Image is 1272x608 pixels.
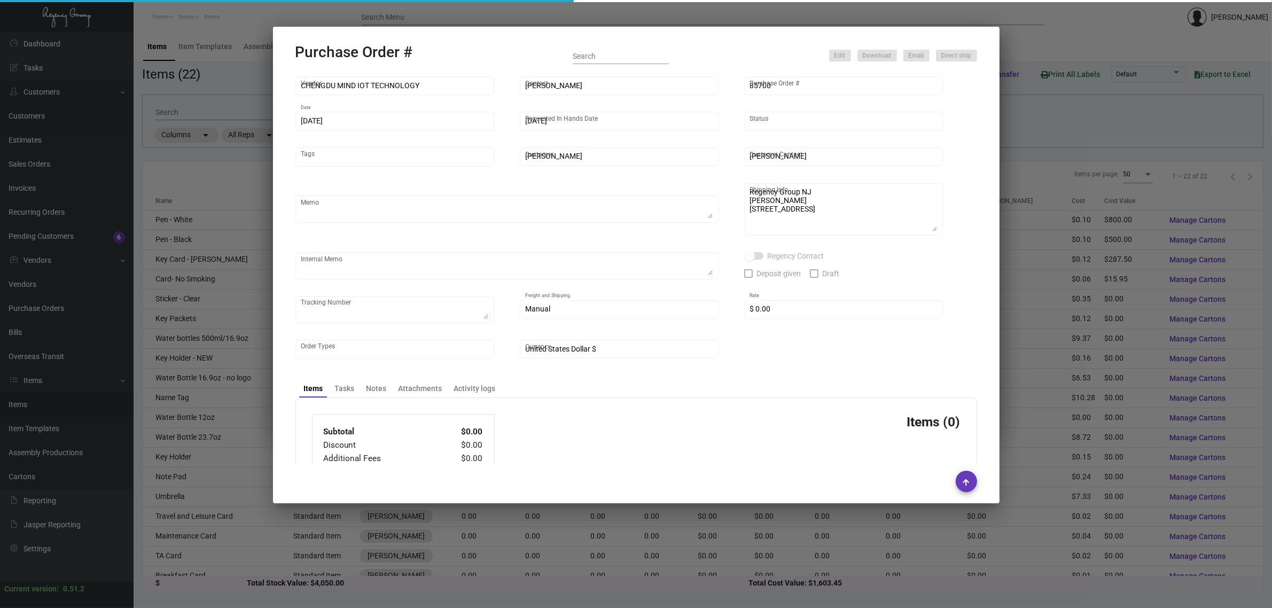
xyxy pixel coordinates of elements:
span: Manual [525,305,550,313]
span: Direct ship [941,51,972,60]
span: Edit [834,51,846,60]
td: Additional Fees [323,452,439,465]
div: Items [303,383,323,394]
div: Current version: [4,583,59,595]
td: Subtotal [323,425,439,439]
div: Activity logs [454,383,495,394]
button: Email [903,50,930,61]
span: Draft [823,267,840,280]
span: Deposit given [757,267,801,280]
span: Email [909,51,924,60]
td: $0.00 [439,439,483,452]
h3: Items (0) [907,414,961,430]
h2: Purchase Order # [295,43,413,61]
div: 0.51.2 [63,583,84,595]
td: $0.00 [439,452,483,465]
button: Download [857,50,897,61]
div: Notes [366,383,386,394]
td: Discount [323,439,439,452]
button: Edit [829,50,851,61]
span: Download [863,51,892,60]
button: Direct ship [936,50,977,61]
div: Attachments [398,383,442,394]
div: Tasks [334,383,354,394]
td: $0.00 [439,425,483,439]
span: Regency Contact [768,250,824,262]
